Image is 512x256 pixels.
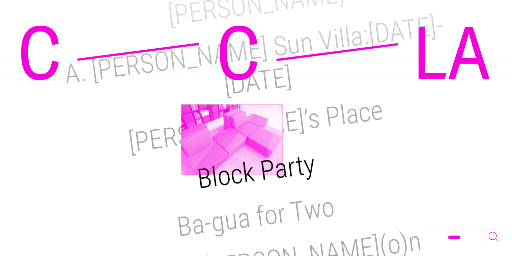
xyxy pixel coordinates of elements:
[175,191,337,244] a: Ba-gua for Two
[127,95,385,159] a: [PERSON_NAME]’s Place
[63,9,446,101] a: A. [PERSON_NAME] Sun Villa:[DATE]-[DATE]
[486,229,501,245] button: Toggle Search
[195,149,317,195] a: Block Party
